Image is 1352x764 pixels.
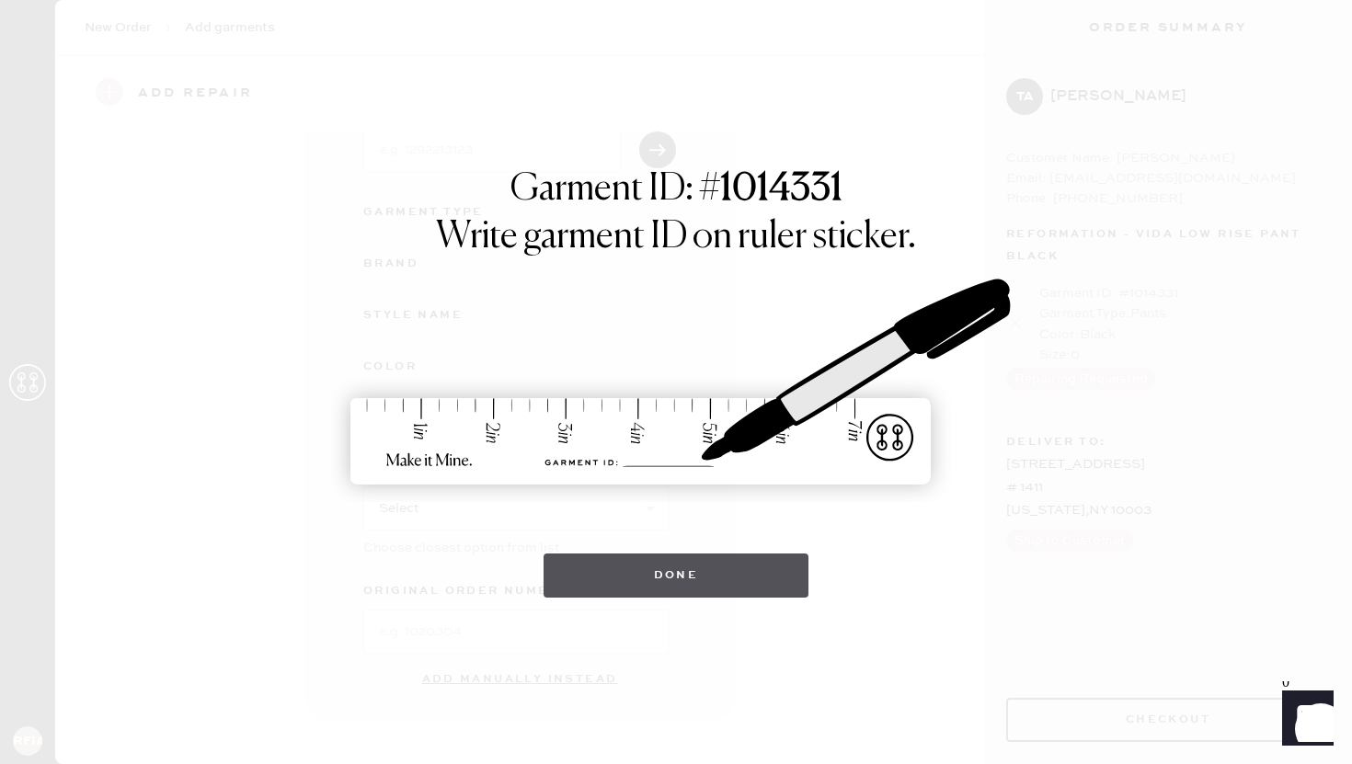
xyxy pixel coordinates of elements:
img: ruler-sticker-sharpie.svg [331,232,1021,535]
h1: Garment ID: # [510,167,842,215]
h1: Write garment ID on ruler sticker. [436,215,916,259]
iframe: Front Chat [1265,681,1344,760]
strong: 1014331 [720,171,842,208]
button: Done [544,553,809,598]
